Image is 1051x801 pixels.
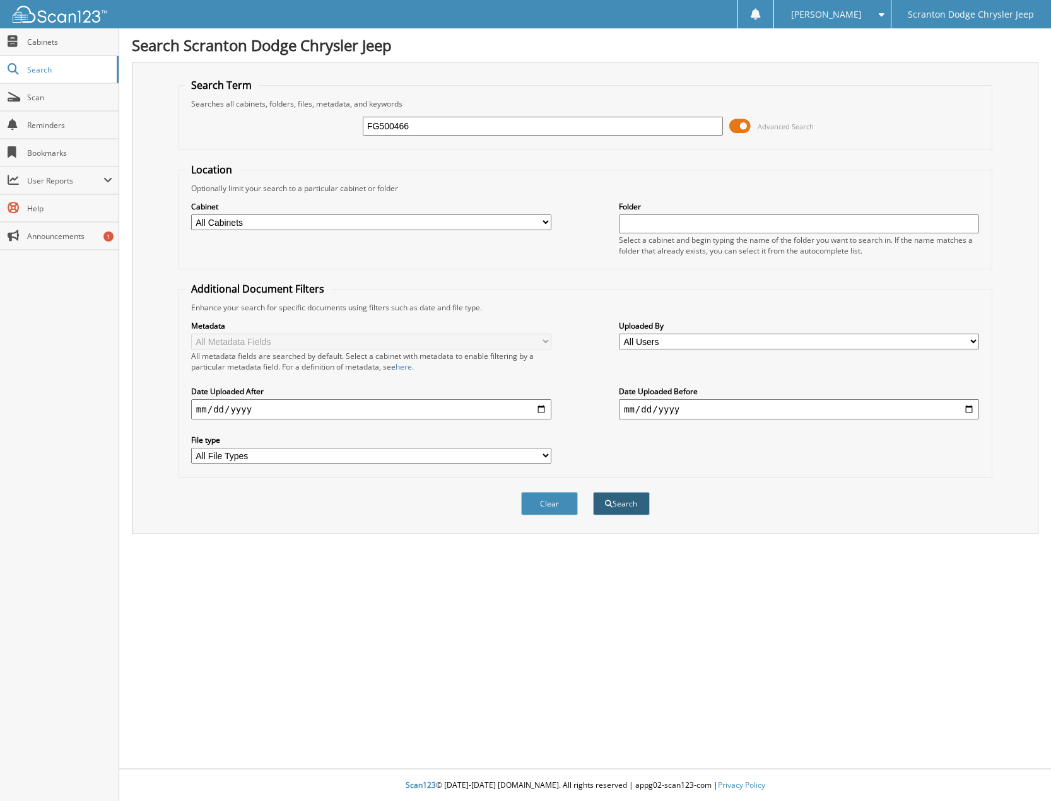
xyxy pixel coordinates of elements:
[119,770,1051,801] div: © [DATE]-[DATE] [DOMAIN_NAME]. All rights reserved | appg02-scan123-com |
[191,386,551,397] label: Date Uploaded After
[185,183,985,194] div: Optionally limit your search to a particular cabinet or folder
[396,361,412,372] a: here
[191,320,551,331] label: Metadata
[619,235,979,256] div: Select a cabinet and begin typing the name of the folder you want to search in. If the name match...
[521,492,578,515] button: Clear
[619,399,979,419] input: end
[185,78,258,92] legend: Search Term
[27,37,112,47] span: Cabinets
[593,492,650,515] button: Search
[185,302,985,313] div: Enhance your search for specific documents using filters such as date and file type.
[191,435,551,445] label: File type
[619,386,979,397] label: Date Uploaded Before
[27,92,112,103] span: Scan
[185,98,985,109] div: Searches all cabinets, folders, files, metadata, and keywords
[13,6,107,23] img: scan123-logo-white.svg
[27,64,110,75] span: Search
[103,231,114,242] div: 1
[758,122,814,131] span: Advanced Search
[27,175,103,186] span: User Reports
[27,203,112,214] span: Help
[619,201,979,212] label: Folder
[27,231,112,242] span: Announcements
[185,163,238,177] legend: Location
[132,35,1038,56] h1: Search Scranton Dodge Chrysler Jeep
[27,148,112,158] span: Bookmarks
[191,399,551,419] input: start
[27,120,112,131] span: Reminders
[619,320,979,331] label: Uploaded By
[908,11,1034,18] span: Scranton Dodge Chrysler Jeep
[791,11,862,18] span: [PERSON_NAME]
[191,201,551,212] label: Cabinet
[406,780,436,790] span: Scan123
[185,282,331,296] legend: Additional Document Filters
[718,780,765,790] a: Privacy Policy
[191,351,551,372] div: All metadata fields are searched by default. Select a cabinet with metadata to enable filtering b...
